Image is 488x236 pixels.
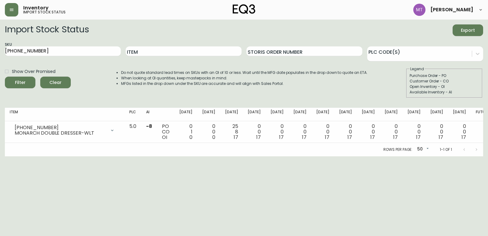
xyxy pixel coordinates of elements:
legend: Legend [410,66,425,72]
div: Purchase Order - PO [410,73,479,78]
div: 0 0 [271,124,284,140]
th: [DATE] [289,108,311,121]
th: [DATE] [448,108,471,121]
th: PLC [124,108,141,121]
div: 0 0 [430,124,443,140]
th: AI [141,108,157,121]
div: MONARCH DOUBLE DRESSER-WLT [15,130,106,136]
span: [PERSON_NAME] [430,7,473,12]
div: 0 0 [362,124,375,140]
button: Export [453,24,483,36]
span: 17 [279,134,284,141]
th: [DATE] [243,108,266,121]
th: [DATE] [425,108,448,121]
div: 0 0 [339,124,352,140]
p: Rows per page: [383,147,412,152]
th: Item [5,108,124,121]
h5: import stock status [23,10,66,14]
th: [DATE] [174,108,197,121]
span: Show Over Promised [12,68,56,75]
td: 5.0 [124,121,141,143]
span: Inventory [23,5,48,10]
th: [DATE] [311,108,334,121]
span: 17 [325,134,329,141]
span: 17 [302,134,307,141]
th: [DATE] [357,108,380,121]
div: 0 0 [202,124,215,140]
span: 17 [234,134,238,141]
span: -8 [146,123,152,130]
img: 397d82b7ede99da91c28605cdd79fceb [413,4,425,16]
div: 0 0 [385,124,398,140]
span: 17 [347,134,352,141]
span: Export [457,27,478,34]
th: [DATE] [197,108,220,121]
th: [DATE] [380,108,403,121]
span: 17 [370,134,375,141]
span: 17 [393,134,398,141]
div: PO CO [162,124,170,140]
span: 17 [256,134,261,141]
div: Customer Order - CO [410,78,479,84]
div: [PHONE_NUMBER] [15,125,106,130]
span: OI [162,134,167,141]
div: 0 0 [453,124,466,140]
th: [DATE] [403,108,425,121]
span: 17 [416,134,421,141]
p: 1-1 of 1 [440,147,452,152]
div: 0 0 [316,124,329,140]
span: 0 [189,134,192,141]
th: [DATE] [334,108,357,121]
div: 25 8 [225,124,238,140]
div: Available Inventory - AI [410,89,479,95]
button: Filter [5,77,35,88]
img: logo [233,4,255,14]
span: 17 [439,134,443,141]
div: 0 0 [407,124,421,140]
th: [DATE] [220,108,243,121]
div: 0 0 [248,124,261,140]
div: Open Inventory - OI [410,84,479,89]
h2: Import Stock Status [5,24,89,36]
span: Clear [45,79,66,86]
li: When looking at OI quantities, keep masterpacks in mind. [121,75,368,81]
li: Do not quote standard lead times on SKUs with an OI of 10 or less. Wait until the MFG date popula... [121,70,368,75]
span: 0 [212,134,215,141]
div: 0 1 [179,124,192,140]
div: [PHONE_NUMBER]MONARCH DOUBLE DRESSER-WLT [10,124,120,137]
div: 0 0 [293,124,307,140]
th: [DATE] [266,108,289,121]
div: 50 [415,144,430,154]
span: 17 [461,134,466,141]
li: MFGs listed in the drop down under the SKU are accurate and will align with Sales Portal. [121,81,368,86]
button: Clear [40,77,71,88]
